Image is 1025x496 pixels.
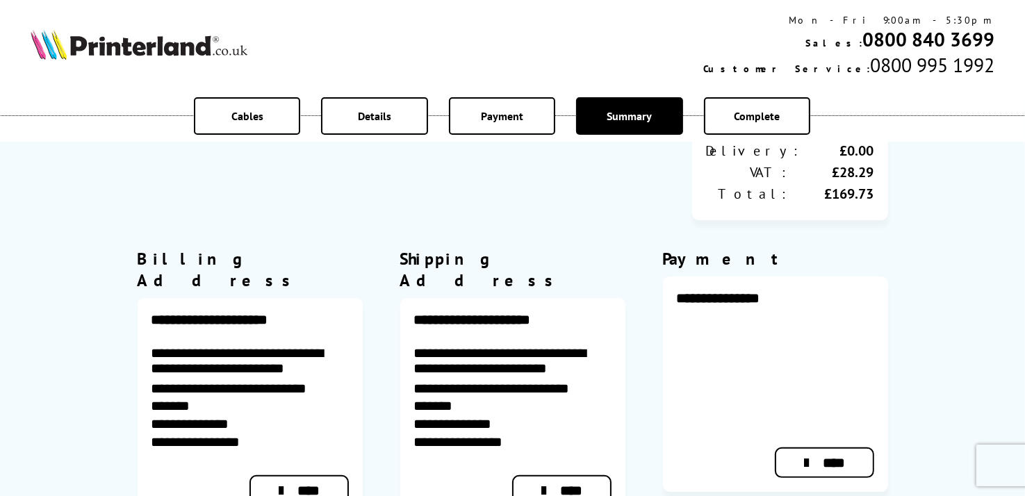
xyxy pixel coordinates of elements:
[870,52,994,78] span: 0800 995 1992
[805,37,862,49] span: Sales:
[358,109,391,123] span: Details
[703,63,870,75] span: Customer Service:
[663,248,888,270] div: Payment
[607,109,652,123] span: Summary
[481,109,523,123] span: Payment
[703,14,994,26] div: Mon - Fri 9:00am - 5:30pm
[790,185,874,203] div: £169.73
[706,163,790,181] div: VAT:
[400,248,625,291] div: Shipping Address
[231,109,263,123] span: Cables
[706,185,790,203] div: Total:
[734,109,780,123] span: Complete
[790,163,874,181] div: £28.29
[802,142,874,160] div: £0.00
[862,26,994,52] a: 0800 840 3699
[31,29,247,60] img: Printerland Logo
[138,248,363,291] div: Billing Address
[706,142,802,160] div: Delivery:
